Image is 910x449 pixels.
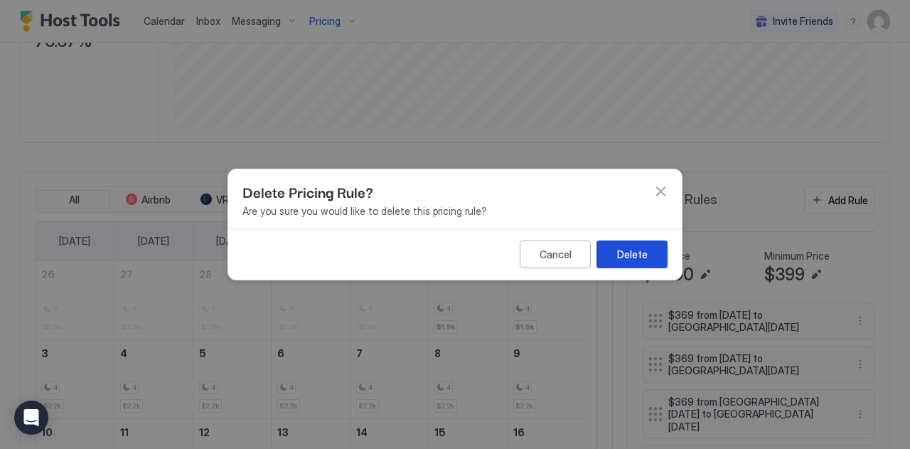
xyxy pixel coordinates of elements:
[596,241,668,268] button: Delete
[617,247,648,262] div: Delete
[540,247,572,262] div: Cancel
[520,241,591,268] button: Cancel
[242,181,373,202] span: Delete Pricing Rule?
[242,205,668,218] span: Are you sure you would like to delete this pricing rule?
[14,401,48,435] div: Open Intercom Messenger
